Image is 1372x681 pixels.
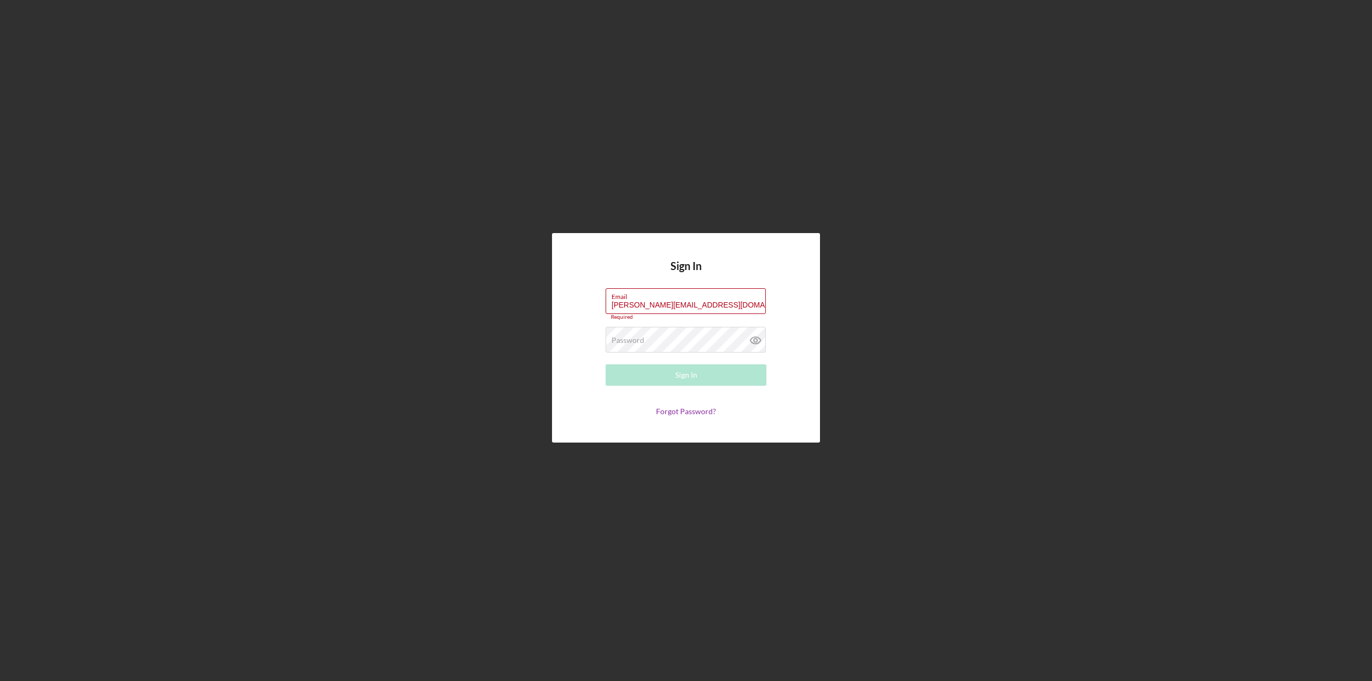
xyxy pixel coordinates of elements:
label: Email [612,289,766,301]
div: Sign In [675,364,697,386]
h4: Sign In [670,260,702,288]
div: Required [606,314,766,320]
button: Sign In [606,364,766,386]
a: Forgot Password? [656,407,716,416]
label: Password [612,336,644,345]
